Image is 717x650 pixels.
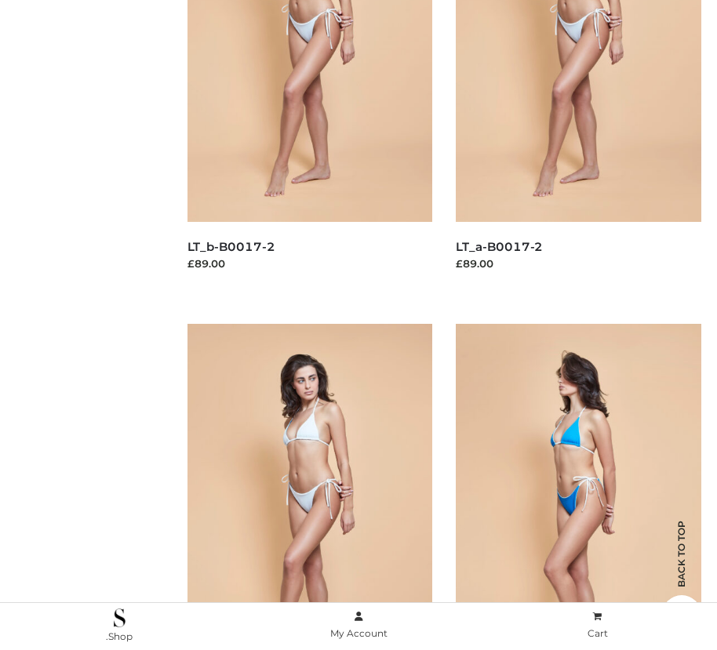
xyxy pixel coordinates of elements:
a: LT_b-B0017-2 [187,239,275,254]
div: £89.00 [187,256,433,271]
img: .Shop [114,608,126,627]
a: My Account [239,608,479,643]
span: Back to top [662,548,701,587]
div: £89.00 [456,256,701,271]
span: .Shop [106,630,133,642]
a: LT_a-B0017-2 [456,239,543,254]
span: My Account [330,627,388,639]
a: Cart [478,608,717,643]
span: Cart [588,627,608,639]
